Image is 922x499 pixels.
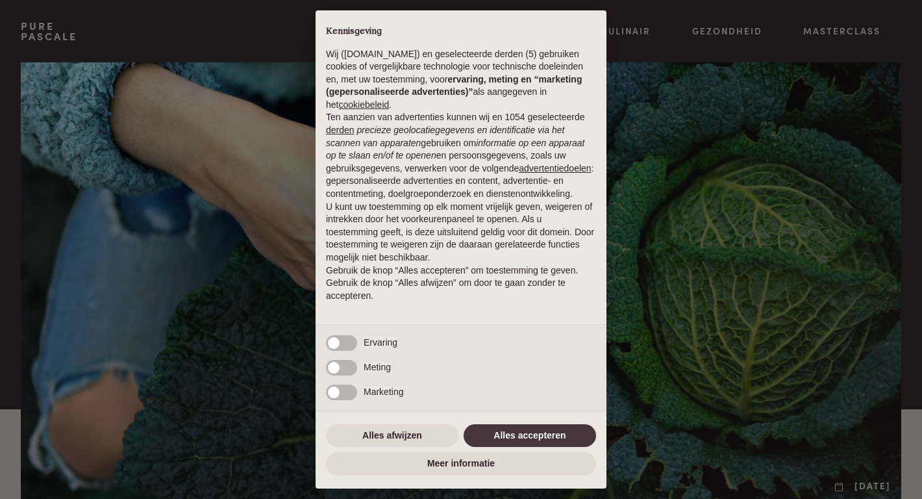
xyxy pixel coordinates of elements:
button: advertentiedoelen [519,162,591,175]
span: Marketing [364,387,403,397]
p: Wij ([DOMAIN_NAME]) en geselecteerde derden (5) gebruiken cookies of vergelijkbare technologie vo... [326,48,596,112]
span: Ervaring [364,337,397,348]
button: Alles accepteren [464,424,596,448]
button: Alles afwijzen [326,424,458,448]
button: Meer informatie [326,452,596,476]
em: informatie op een apparaat op te slaan en/of te openen [326,138,585,161]
p: U kunt uw toestemming op elk moment vrijelijk geven, weigeren of intrekken door het voorkeurenpan... [326,201,596,264]
button: derden [326,124,355,137]
em: precieze geolocatiegegevens en identificatie via het scannen van apparaten [326,125,564,148]
h2: Kennisgeving [326,26,596,38]
span: Meting [364,362,391,372]
p: Gebruik de knop “Alles accepteren” om toestemming te geven. Gebruik de knop “Alles afwijzen” om d... [326,264,596,303]
p: Ten aanzien van advertenties kunnen wij en 1054 geselecteerde gebruiken om en persoonsgegevens, z... [326,111,596,200]
strong: ervaring, meting en “marketing (gepersonaliseerde advertenties)” [326,74,582,97]
a: cookiebeleid [338,99,389,110]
